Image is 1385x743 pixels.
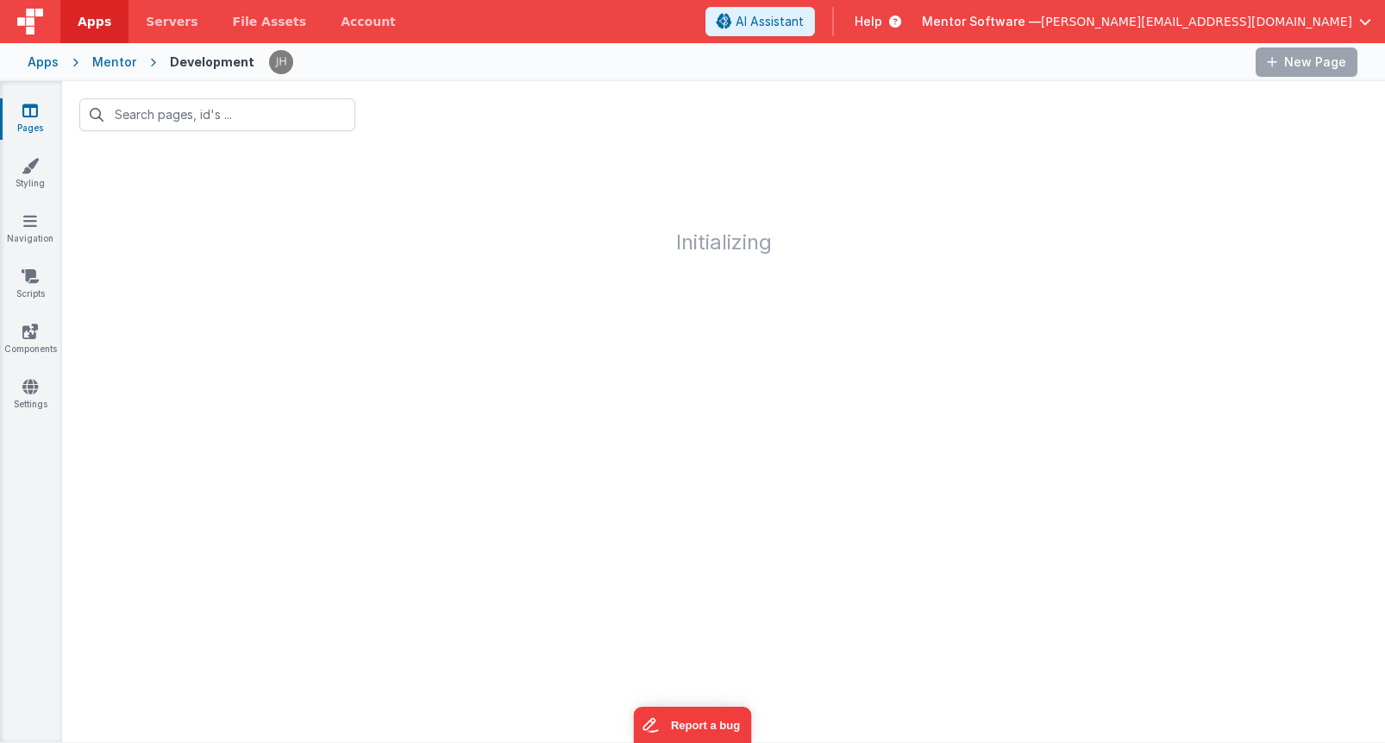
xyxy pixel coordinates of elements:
h1: Initializing [62,148,1385,254]
span: AI Assistant [736,13,804,30]
span: Mentor Software — [922,13,1041,30]
img: c2badad8aad3a9dfc60afe8632b41ba8 [269,50,293,74]
div: Development [170,54,254,71]
input: Search pages, id's ... [79,98,355,131]
span: Apps [78,13,111,30]
div: Apps [28,54,59,71]
span: File Assets [233,13,307,30]
iframe: Marker.io feedback button [634,707,752,743]
button: Mentor Software — [PERSON_NAME][EMAIL_ADDRESS][DOMAIN_NAME] [922,13,1371,30]
span: [PERSON_NAME][EMAIL_ADDRESS][DOMAIN_NAME] [1041,13,1352,30]
div: Mentor [92,54,136,71]
button: AI Assistant [705,7,815,36]
span: Servers [146,13,197,30]
span: Help [855,13,882,30]
button: New Page [1256,47,1357,77]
